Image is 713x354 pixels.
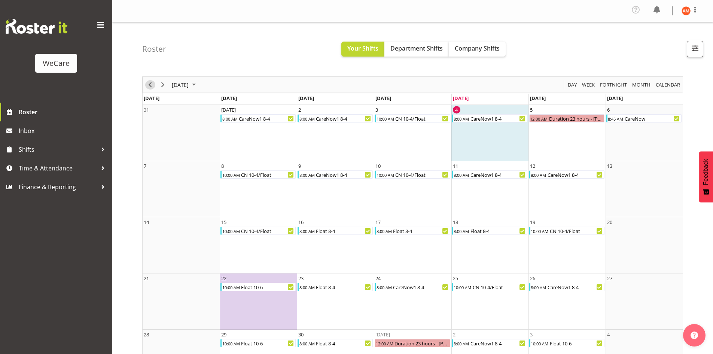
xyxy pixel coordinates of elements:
div: 8:00 AM [453,115,470,122]
td: Thursday, September 4, 2025 [451,105,528,161]
td: Saturday, September 20, 2025 [606,217,683,273]
div: CN 10-4/Float Begin From Wednesday, September 10, 2025 at 10:00:00 AM GMT+12:00 Ends At Wednesday... [375,170,450,179]
td: Tuesday, September 23, 2025 [297,273,374,330]
div: 22 [221,275,226,282]
div: CareNow1 8-4 Begin From Thursday, September 4, 2025 at 8:00:00 AM GMT+12:00 Ends At Thursday, Sep... [452,114,527,122]
td: Thursday, September 18, 2025 [451,217,528,273]
div: Duration 23 hours - [PERSON_NAME] [548,115,604,122]
td: Friday, September 12, 2025 [528,161,606,217]
td: Sunday, September 14, 2025 [143,217,220,273]
div: 12 [530,162,535,170]
td: Monday, September 15, 2025 [220,217,297,273]
div: CareNow1 8-4 [315,171,372,178]
div: CareNow [624,115,681,122]
div: Float 10-6 Begin From Friday, October 3, 2025 at 10:00:00 AM GMT+13:00 Ends At Friday, October 3,... [529,339,604,347]
div: 26 [530,275,535,282]
div: 10:00 AM [222,227,240,235]
div: 7 [144,162,146,170]
div: 25 [453,275,458,282]
td: Thursday, September 11, 2025 [451,161,528,217]
div: 27 [607,275,612,282]
div: Float 8-4 [392,227,450,235]
div: Float 8-4 Begin From Wednesday, September 17, 2025 at 8:00:00 AM GMT+12:00 Ends At Wednesday, Sep... [375,227,450,235]
div: 8:00 AM [453,339,470,347]
div: CareNow1 8-4 [470,339,527,347]
span: Shifts [19,144,97,155]
span: Week [581,80,595,90]
td: Friday, September 5, 2025 [528,105,606,161]
div: Next [156,77,169,93]
td: Wednesday, September 24, 2025 [374,273,451,330]
div: 2 [453,331,455,338]
span: Fortnight [599,80,628,90]
div: 8:00 AM [453,227,470,235]
div: 8:45 AM [607,115,624,122]
div: Duration 23 hours - Ashley Mendoza Begin From Wednesday, October 1, 2025 at 12:00:00 AM GMT+13:00... [375,339,450,347]
div: Float 8-4 Begin From Tuesday, September 23, 2025 at 8:00:00 AM GMT+12:00 Ends At Tuesday, Septemb... [298,283,373,291]
td: Monday, September 1, 2025 [220,105,297,161]
div: 17 [375,218,381,226]
div: Float 8-4 Begin From Tuesday, September 30, 2025 at 8:00:00 AM GMT+13:00 Ends At Tuesday, Septemb... [298,339,373,347]
div: WeCare [43,58,70,69]
button: Company Shifts [449,42,506,57]
td: Friday, September 26, 2025 [528,273,606,330]
td: Sunday, August 31, 2025 [143,105,220,161]
div: Float 8-4 [470,227,527,235]
td: Saturday, September 6, 2025 [606,105,683,161]
div: 10:00 AM [530,339,549,347]
div: 10:00 AM [376,171,394,178]
div: CareNow1 8-4 Begin From Tuesday, September 9, 2025 at 8:00:00 AM GMT+12:00 Ends At Tuesday, Septe... [298,170,373,179]
div: [DATE] [221,106,236,114]
span: Finance & Reporting [19,181,97,193]
div: 12:00 AM [375,339,394,347]
div: 10:00 AM [530,227,549,235]
td: Saturday, September 13, 2025 [606,161,683,217]
div: 8:00 AM [530,171,547,178]
div: CN 10-4/Float [240,171,295,178]
div: 8:00 AM [530,283,547,291]
div: CareNow1 8-4 [238,115,295,122]
span: [DATE] [144,95,159,102]
span: [DATE] [171,80,189,90]
td: Monday, September 8, 2025 [220,161,297,217]
td: Tuesday, September 9, 2025 [297,161,374,217]
div: 8:00 AM [222,115,238,122]
div: CareNow1 8-4 [470,171,527,178]
div: Duration 23 hours - [PERSON_NAME] [394,339,450,347]
div: 9 [298,162,301,170]
button: Timeline Week [581,80,596,90]
div: 8:00 AM [299,227,315,235]
div: 13 [607,162,612,170]
div: 31 [144,106,149,114]
div: 8:00 AM [453,171,470,178]
div: CareNow1 8-4 [470,115,527,122]
div: CN 10-4/Float Begin From Wednesday, September 3, 2025 at 10:00:00 AM GMT+12:00 Ends At Wednesday,... [375,114,450,122]
div: 10 [375,162,381,170]
div: Float 8-4 Begin From Tuesday, September 16, 2025 at 8:00:00 AM GMT+12:00 Ends At Tuesday, Septemb... [298,227,373,235]
div: CN 10-4/Float [472,283,527,291]
div: CN 10-4/Float [240,227,295,235]
td: Wednesday, September 17, 2025 [374,217,451,273]
div: 16 [298,218,304,226]
div: Float 8-4 [315,283,372,291]
button: Department Shifts [384,42,449,57]
div: CN 10-4/Float [394,171,450,178]
div: 4 [453,106,460,114]
div: Float 8-4 Begin From Thursday, September 18, 2025 at 8:00:00 AM GMT+12:00 Ends At Thursday, Septe... [452,227,527,235]
div: 11 [453,162,458,170]
div: Float 10-6 [549,339,604,347]
div: 23 [298,275,304,282]
div: CN 10-4/Float Begin From Thursday, September 25, 2025 at 10:00:00 AM GMT+12:00 Ends At Thursday, ... [452,283,527,291]
td: Friday, September 19, 2025 [528,217,606,273]
div: 24 [375,275,381,282]
div: 29 [221,331,226,338]
div: CareNow1 8-4 Begin From Thursday, September 11, 2025 at 8:00:00 AM GMT+12:00 Ends At Thursday, Se... [452,170,527,179]
div: Float 8-4 [315,339,372,347]
span: Day [567,80,578,90]
button: Timeline Day [567,80,578,90]
div: 12:00 AM [530,115,548,122]
button: September 2025 [171,80,199,90]
span: Your Shifts [347,44,378,52]
span: Department Shifts [390,44,443,52]
div: CareNow1 8-4 Begin From Wednesday, September 24, 2025 at 8:00:00 AM GMT+12:00 Ends At Wednesday, ... [375,283,450,291]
